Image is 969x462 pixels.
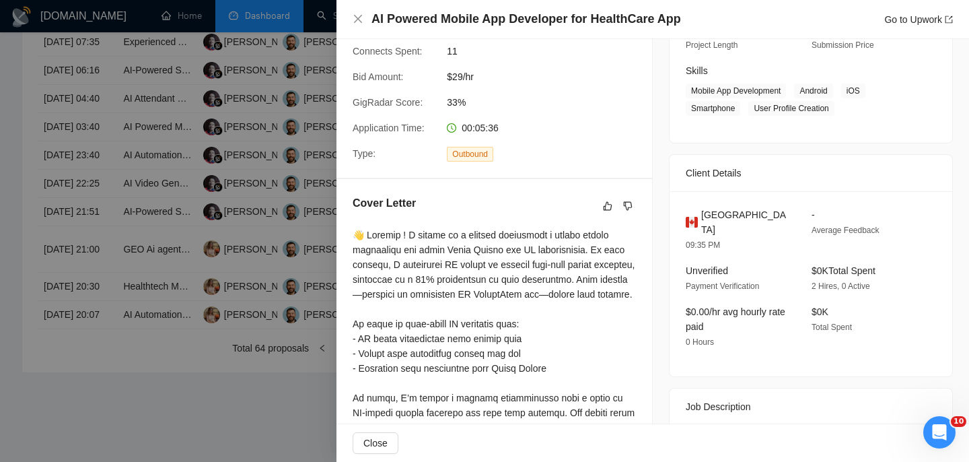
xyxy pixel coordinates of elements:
button: like [600,198,616,214]
span: Android [794,84,832,98]
span: Outbound [447,147,493,162]
button: dislike [620,198,636,214]
span: Mobile App Development [686,84,786,98]
span: Total Spent [812,323,852,332]
a: Go to Upworkexport [884,14,953,25]
button: Close [353,432,398,454]
span: close [353,13,363,24]
span: $0K Total Spent [812,265,875,276]
span: Unverified [686,265,728,276]
span: Close [363,436,388,451]
span: Application Time: [353,123,425,133]
div: Job Description [686,389,936,425]
span: 10 [951,416,966,427]
span: dislike [623,201,633,211]
span: Average Feedback [812,226,880,235]
span: - [812,209,815,220]
span: User Profile Creation [748,101,834,116]
iframe: Intercom live chat [923,416,956,449]
span: 00:05:36 [462,123,499,133]
button: Close [353,13,363,25]
span: Smartphone [686,101,740,116]
span: export [945,15,953,24]
div: Client Details [686,155,936,191]
span: 33% [447,95,649,110]
span: GigRadar Score: [353,97,423,108]
span: Payment Verification [686,282,759,291]
span: 2 Hires, 0 Active [812,282,870,291]
span: iOS [841,84,865,98]
span: Submission Price [812,40,874,50]
span: [GEOGRAPHIC_DATA] [701,207,790,237]
span: $0.00/hr avg hourly rate paid [686,306,785,332]
span: 11 [447,44,649,59]
span: 09:35 PM [686,240,720,250]
span: $29/hr [447,69,649,84]
span: Type: [353,148,375,159]
span: $0K [812,306,828,317]
h4: AI Powered Mobile App Developer for HealthCare App [371,11,681,28]
span: Bid Amount: [353,71,404,82]
span: Connects Spent: [353,46,423,57]
span: Project Length [686,40,738,50]
span: clock-circle [447,123,456,133]
img: 🇨🇦 [686,215,698,230]
h5: Cover Letter [353,195,416,211]
span: 0 Hours [686,337,714,347]
span: Skills [686,65,708,76]
span: like [603,201,612,211]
